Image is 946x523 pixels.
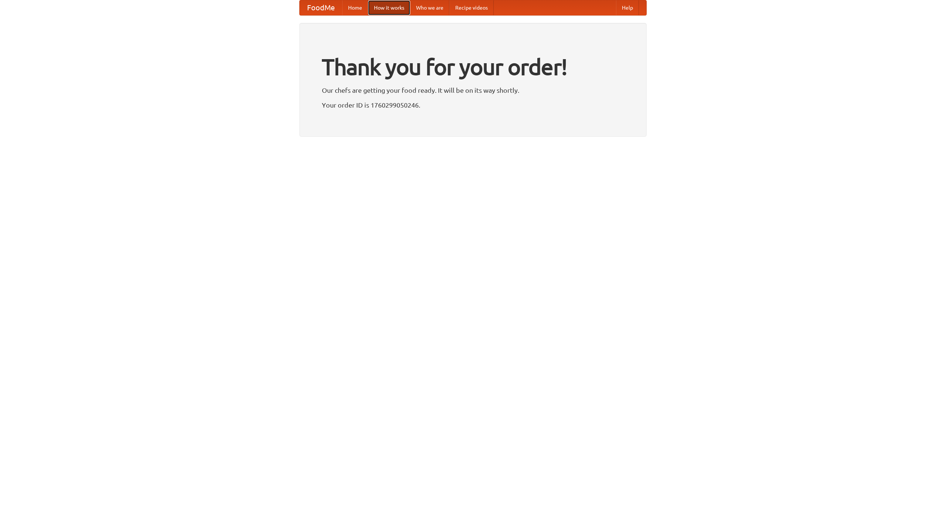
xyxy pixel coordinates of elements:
[300,0,342,15] a: FoodMe
[322,49,624,85] h1: Thank you for your order!
[342,0,368,15] a: Home
[322,85,624,96] p: Our chefs are getting your food ready. It will be on its way shortly.
[449,0,494,15] a: Recipe videos
[410,0,449,15] a: Who we are
[616,0,639,15] a: Help
[322,99,624,111] p: Your order ID is 1760299050246.
[368,0,410,15] a: How it works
